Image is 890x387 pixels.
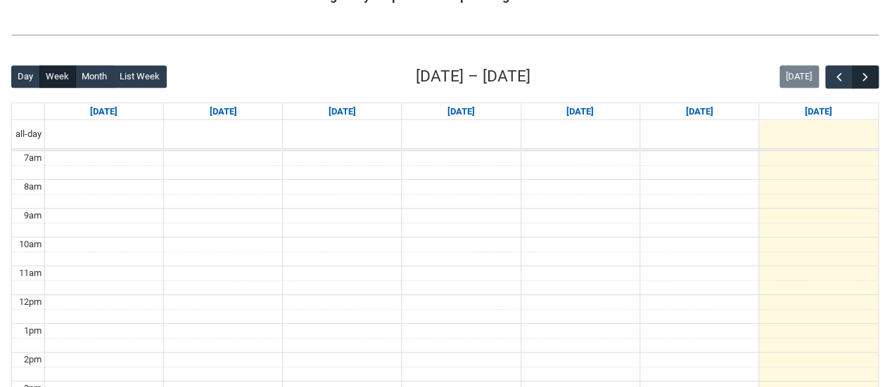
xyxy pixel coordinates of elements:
[21,209,44,223] div: 9am
[445,103,478,120] a: Go to September 3, 2025
[16,266,44,280] div: 11am
[21,180,44,194] div: 8am
[802,103,835,120] a: Go to September 6, 2025
[326,103,359,120] a: Go to September 2, 2025
[87,103,120,120] a: Go to August 31, 2025
[852,65,879,88] button: Next Week
[206,103,239,120] a: Go to September 1, 2025
[21,151,44,165] div: 7am
[825,65,852,88] button: Previous Week
[21,353,44,367] div: 2pm
[75,65,114,88] button: Month
[683,103,716,120] a: Go to September 5, 2025
[13,127,44,141] span: all-day
[11,65,40,88] button: Day
[564,103,597,120] a: Go to September 4, 2025
[16,295,44,309] div: 12pm
[416,65,530,88] h2: [DATE] – [DATE]
[113,65,167,88] button: List Week
[39,65,76,88] button: Week
[21,324,44,338] div: 1pm
[780,65,819,88] button: [DATE]
[16,237,44,251] div: 10am
[11,27,879,42] img: REDU_GREY_LINE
